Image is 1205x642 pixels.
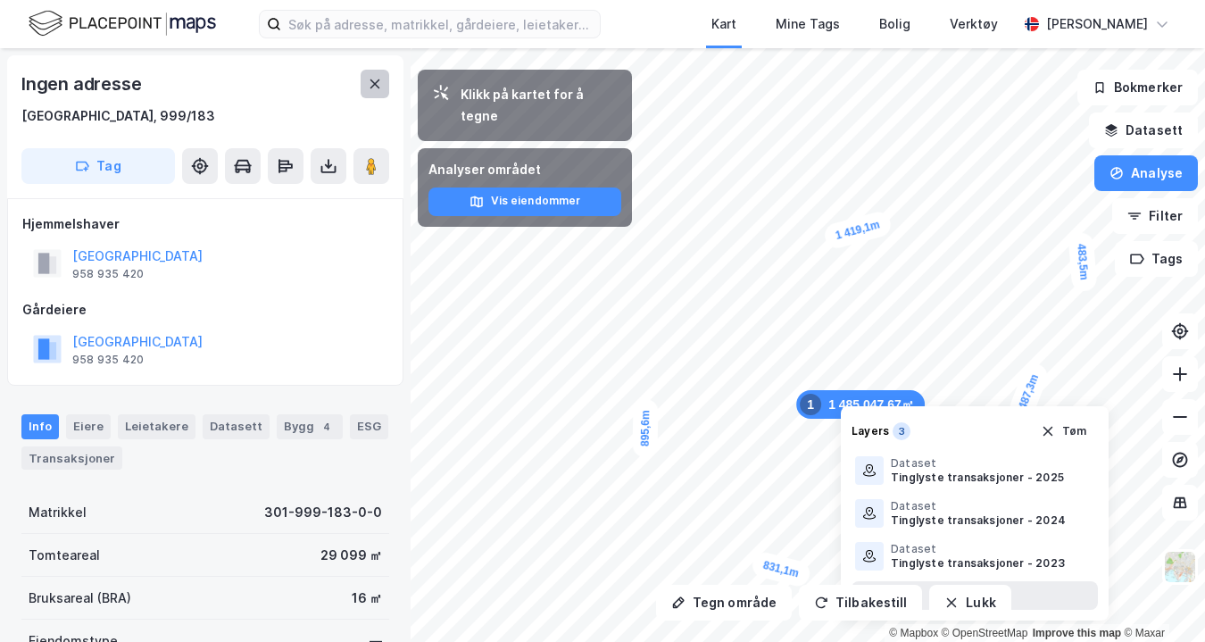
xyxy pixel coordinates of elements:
[428,188,621,216] button: Vis eiendommer
[799,585,922,621] button: Tilbakestill
[29,502,87,523] div: Matrikkel
[1068,232,1097,292] div: Map marker
[1116,556,1205,642] div: Kontrollprogram for chat
[21,70,145,98] div: Ingen adresse
[21,414,59,439] div: Info
[21,105,215,127] div: [GEOGRAPHIC_DATA], 999/183
[796,390,925,419] div: Map marker
[350,414,388,439] div: ESG
[461,84,618,127] div: Klikk på kartet for å tegne
[852,424,889,438] div: Layers
[22,299,388,321] div: Gårdeiere
[29,588,131,609] div: Bruksareal (BRA)
[203,414,270,439] div: Datasett
[891,542,1065,556] div: Dataset
[656,585,792,621] button: Tegn område
[891,499,1066,513] div: Dataset
[942,627,1028,639] a: OpenStreetMap
[822,209,893,250] div: Map marker
[29,8,216,39] img: logo.f888ab2527a4732fd821a326f86c7f29.svg
[1112,198,1198,234] button: Filter
[632,399,658,457] div: Map marker
[800,394,821,415] div: 1
[21,446,122,470] div: Transaksjoner
[889,627,938,639] a: Mapbox
[891,556,1065,571] div: Tinglyste transaksjoner - 2023
[1115,241,1198,277] button: Tags
[1163,550,1197,584] img: Z
[1116,556,1205,642] iframe: Chat Widget
[21,148,175,184] button: Tag
[118,414,195,439] div: Leietakere
[318,418,336,436] div: 4
[29,545,100,566] div: Tomteareal
[320,545,382,566] div: 29 099 ㎡
[277,414,343,439] div: Bygg
[950,13,998,35] div: Verktøy
[281,11,600,38] input: Søk på adresse, matrikkel, gårdeiere, leietakere eller personer
[1029,417,1098,446] button: Tøm
[891,471,1064,485] div: Tinglyste transaksjoner - 2025
[929,585,1010,621] button: Lukk
[1089,113,1198,148] button: Datasett
[264,502,382,523] div: 301-999-183-0-0
[66,414,111,439] div: Eiere
[1077,70,1198,105] button: Bokmerker
[750,550,812,588] div: Map marker
[1007,360,1051,422] div: Map marker
[711,13,736,35] div: Kart
[72,353,144,367] div: 958 935 420
[72,267,144,281] div: 958 935 420
[852,581,1098,610] button: Lukk
[428,159,621,180] div: Analyser området
[891,456,1064,471] div: Dataset
[879,13,910,35] div: Bolig
[776,13,840,35] div: Mine Tags
[891,513,1066,528] div: Tinglyste transaksjoner - 2024
[893,422,910,440] div: 3
[1033,627,1121,639] a: Improve this map
[1094,155,1198,191] button: Analyse
[352,588,382,609] div: 16 ㎡
[22,213,388,235] div: Hjemmelshaver
[1046,13,1148,35] div: [PERSON_NAME]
